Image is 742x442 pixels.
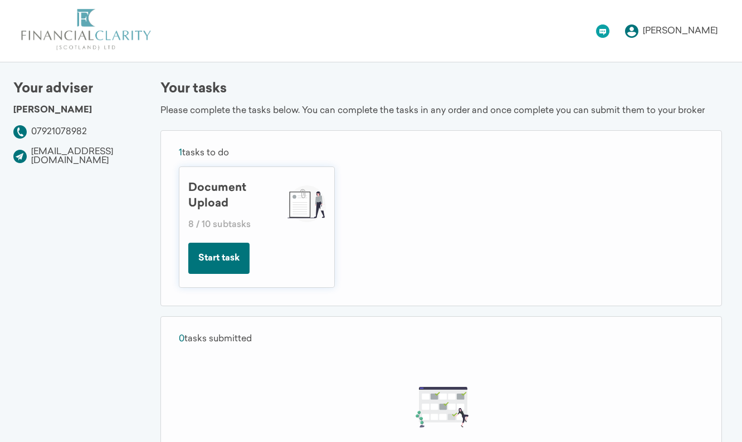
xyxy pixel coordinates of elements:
div: [PERSON_NAME] [13,105,127,116]
img: logo [20,9,152,51]
div: [PERSON_NAME] [643,27,717,36]
div: tasks to do [179,149,704,162]
span: 0 [179,335,184,343]
span: 1 [179,149,182,158]
div: Please complete the tasks below. You can complete the tasks in any order and once complete you ca... [160,105,722,117]
div: tasks submitted [179,335,704,348]
div: 8 / 10 subtasks [188,220,277,229]
button: Start task [188,243,250,274]
a: [EMAIL_ADDRESS][DOMAIN_NAME] [31,148,113,165]
div: Your tasks [160,82,722,96]
div: Document Upload [188,180,277,212]
div: Your adviser [13,82,127,96]
a: 07921078982 [31,127,87,136]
